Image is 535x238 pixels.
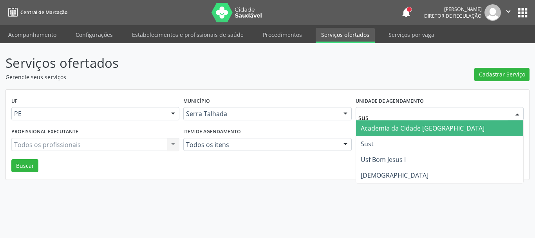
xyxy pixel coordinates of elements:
[5,6,67,19] a: Central de Marcação
[361,140,374,148] span: Sust
[183,126,241,138] label: Item de agendamento
[5,73,372,81] p: Gerencie seus serviços
[11,159,38,173] button: Buscar
[20,9,67,16] span: Central de Marcação
[356,95,424,107] label: Unidade de agendamento
[183,95,210,107] label: Município
[70,28,118,42] a: Configurações
[361,124,484,133] span: Academia da Cidade [GEOGRAPHIC_DATA]
[5,53,372,73] p: Serviços ofertados
[361,171,428,180] span: [DEMOGRAPHIC_DATA]
[516,6,530,20] button: apps
[484,4,501,21] img: img
[474,68,530,81] button: Cadastrar Serviço
[501,4,516,21] button: 
[424,13,482,19] span: Diretor de regulação
[479,70,525,78] span: Cadastrar Serviço
[186,110,335,118] span: Serra Talhada
[257,28,307,42] a: Procedimentos
[11,126,78,138] label: Profissional executante
[14,110,163,118] span: PE
[11,95,18,107] label: UF
[186,141,335,149] span: Todos os itens
[361,155,406,164] span: Usf Bom Jesus I
[424,6,482,13] div: [PERSON_NAME]
[316,28,375,43] a: Serviços ofertados
[127,28,249,42] a: Estabelecimentos e profissionais de saúde
[383,28,440,42] a: Serviços por vaga
[504,7,513,16] i: 
[401,7,412,18] button: notifications
[3,28,62,42] a: Acompanhamento
[358,110,508,125] input: Selecione um estabelecimento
